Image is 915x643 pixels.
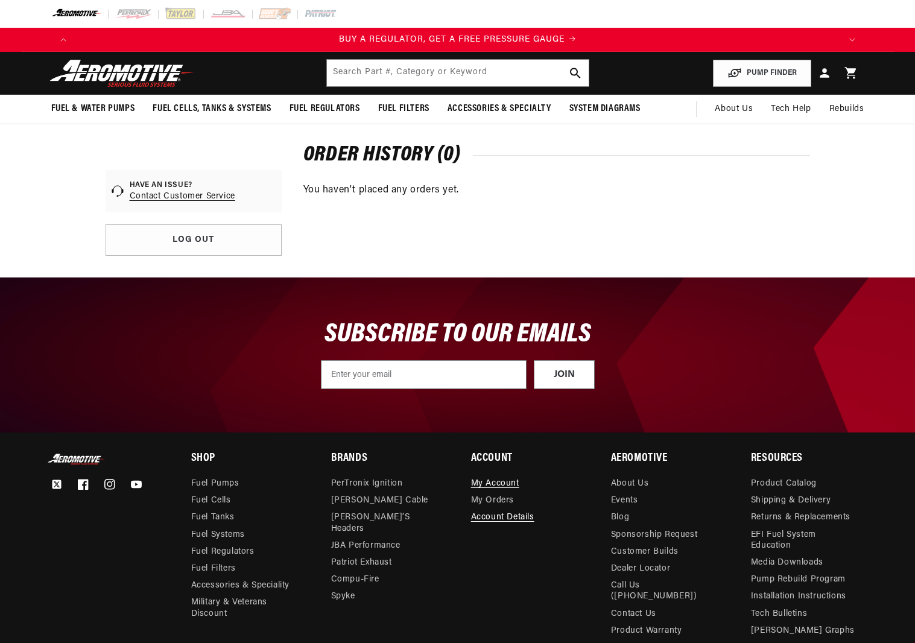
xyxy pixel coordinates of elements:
summary: Fuel Cells, Tanks & Systems [144,95,280,123]
a: Product Catalog [751,478,817,492]
button: PUMP FINDER [713,60,811,87]
span: SUBSCRIBE TO OUR EMAILS [325,321,591,348]
a: Sponsorship Request [611,527,697,543]
span: Accessories & Specialty [448,103,551,115]
a: Tech Bulletins [751,606,807,622]
a: Call Us ([PHONE_NUMBER]) [611,577,715,605]
span: Rebuilds [829,103,864,116]
a: Events [611,492,638,509]
img: Aeromotive [46,454,107,465]
a: Military & Veterans Discount [191,594,304,622]
a: Fuel Regulators [191,543,255,560]
a: Accessories & Speciality [191,577,290,594]
a: BUY A REGULATOR, GET A FREE PRESSURE GAUGE [75,33,840,46]
input: Search by Part Number, Category or Keyword [327,60,589,86]
span: Tech Help [771,103,811,116]
summary: Fuel Regulators [280,95,369,123]
a: Fuel Tanks [191,509,235,526]
a: Fuel Systems [191,527,245,543]
a: Media Downloads [751,554,823,571]
button: JOIN [534,360,595,389]
a: PerTronix Ignition [331,478,403,492]
summary: System Diagrams [560,95,650,123]
span: BUY A REGULATOR, GET A FREE PRESSURE GAUGE [339,35,565,44]
h1: Order history (0) [303,146,810,165]
a: Fuel Cells [191,492,231,509]
a: Fuel Filters [191,560,236,577]
span: System Diagrams [569,103,641,115]
a: [PERSON_NAME]’s Headers [331,509,435,537]
a: Contact Customer Service [130,191,235,203]
summary: Rebuilds [820,95,873,124]
a: Patriot Exhaust [331,554,392,571]
p: You haven't placed any orders yet. [303,183,810,198]
span: Fuel Regulators [290,103,360,115]
div: 1 of 4 [75,33,840,46]
a: Installation Instructions [751,588,846,605]
input: Enter your email [321,360,527,389]
span: Fuel Filters [378,103,429,115]
summary: Fuel & Water Pumps [42,95,144,123]
summary: Accessories & Specialty [439,95,560,123]
a: [PERSON_NAME] Graphs [751,622,855,639]
span: Fuel & Water Pumps [51,103,135,115]
a: Account Details [471,509,534,526]
a: Contact Us [611,606,656,622]
a: Fuel Pumps [191,478,239,492]
span: Fuel Cells, Tanks & Systems [153,103,271,115]
div: Announcement [75,33,840,46]
span: About Us [715,104,753,113]
a: Returns & Replacements [751,509,850,526]
div: HAVE AN ISSUE? [130,180,235,191]
a: Dealer Locator [611,560,670,577]
button: search button [562,60,589,86]
a: Product Warranty [611,622,682,639]
a: Shipping & Delivery [751,492,831,509]
a: Spyke [331,588,355,605]
button: Translation missing: en.sections.announcements.previous_announcement [51,28,75,52]
a: Blog [611,509,629,526]
summary: Fuel Filters [369,95,439,123]
a: Log out [106,224,282,256]
a: About Us [706,95,762,124]
a: Pump Rebuild Program [751,571,846,588]
a: Customer Builds [611,543,679,560]
img: Aeromotive [46,59,197,87]
a: My Account [471,478,519,492]
a: My Orders [471,492,514,509]
a: About Us [611,478,649,492]
a: JBA Performance [331,537,401,554]
a: EFI Fuel System Education [751,527,855,554]
a: [PERSON_NAME] Cable [331,492,428,509]
a: Compu-Fire [331,571,379,588]
button: Translation missing: en.sections.announcements.next_announcement [840,28,864,52]
summary: Tech Help [762,95,820,124]
slideshow-component: Translation missing: en.sections.announcements.announcement_bar [21,28,894,52]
